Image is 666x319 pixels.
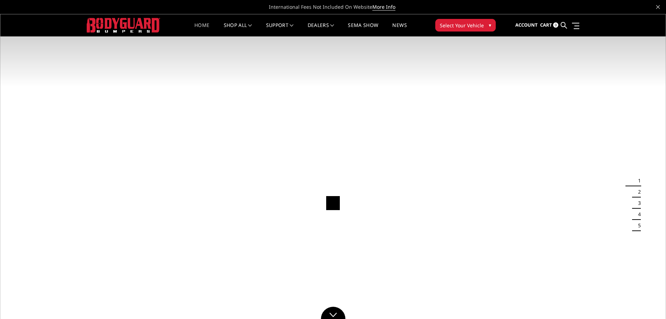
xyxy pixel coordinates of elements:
a: Support [266,23,294,36]
span: Cart [540,22,552,28]
img: BODYGUARD BUMPERS [87,18,160,32]
button: 4 of 5 [634,209,641,220]
span: Account [515,22,538,28]
a: Account [515,16,538,35]
button: 5 of 5 [634,220,641,231]
a: Dealers [308,23,334,36]
button: 2 of 5 [634,186,641,197]
a: More Info [372,4,395,11]
a: Cart 0 [540,16,558,35]
button: Select Your Vehicle [435,19,496,32]
a: SEMA Show [348,23,378,36]
span: 0 [553,22,558,28]
button: 3 of 5 [634,197,641,209]
a: Home [194,23,209,36]
span: Select Your Vehicle [440,22,484,29]
a: Click to Down [321,307,345,319]
a: News [392,23,407,36]
button: 1 of 5 [634,175,641,186]
a: shop all [224,23,252,36]
span: ▾ [489,21,491,29]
